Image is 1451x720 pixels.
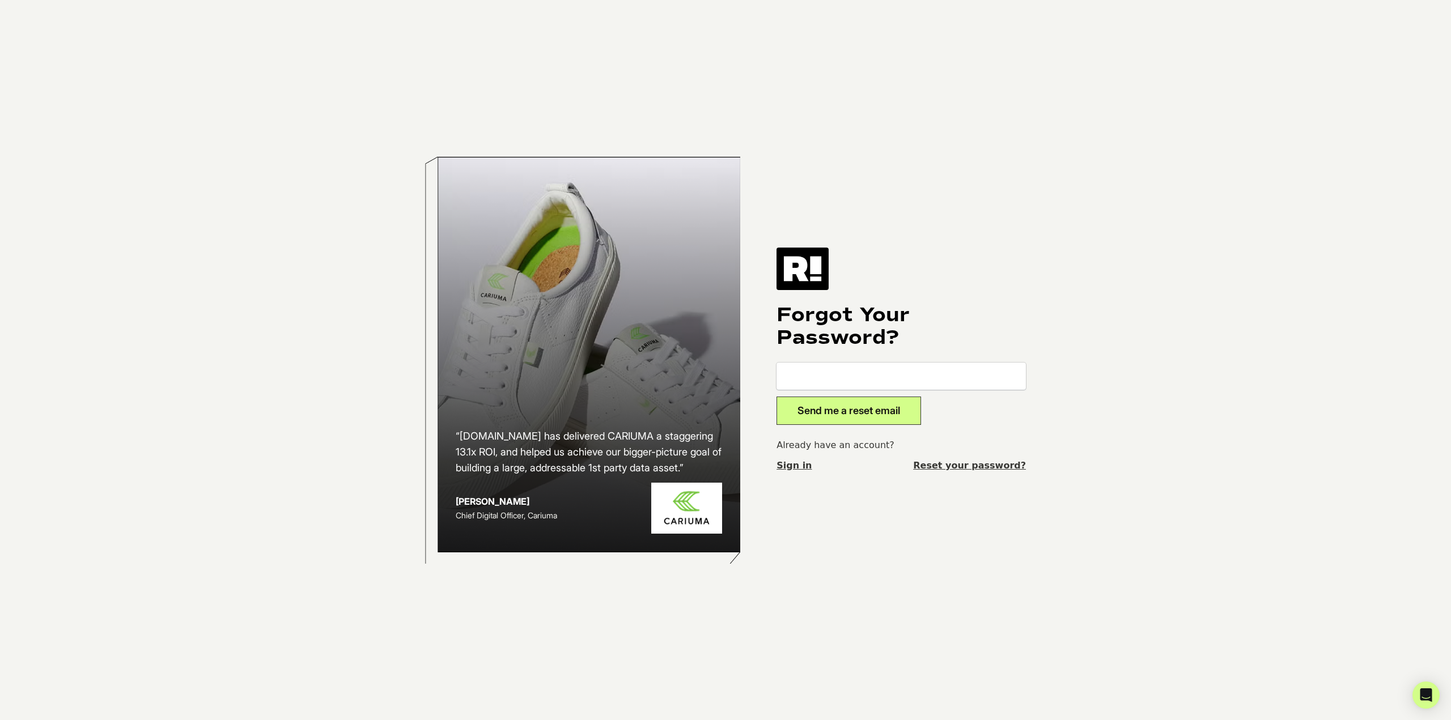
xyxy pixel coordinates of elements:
[777,459,812,472] a: Sign in
[777,304,1026,349] h1: Forgot Your Password?
[777,397,921,425] button: Send me a reset email
[456,496,529,507] strong: [PERSON_NAME]
[1412,681,1440,709] div: Open Intercom Messenger
[777,438,1026,452] p: Already have an account?
[456,510,557,520] span: Chief Digital Officer, Cariuma
[651,483,722,534] img: Cariuma
[913,459,1026,472] a: Reset your password?
[777,248,829,289] img: Retention.com
[456,428,722,476] h2: “[DOMAIN_NAME] has delivered CARIUMA a staggering 13.1x ROI, and helped us achieve our bigger-pic...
